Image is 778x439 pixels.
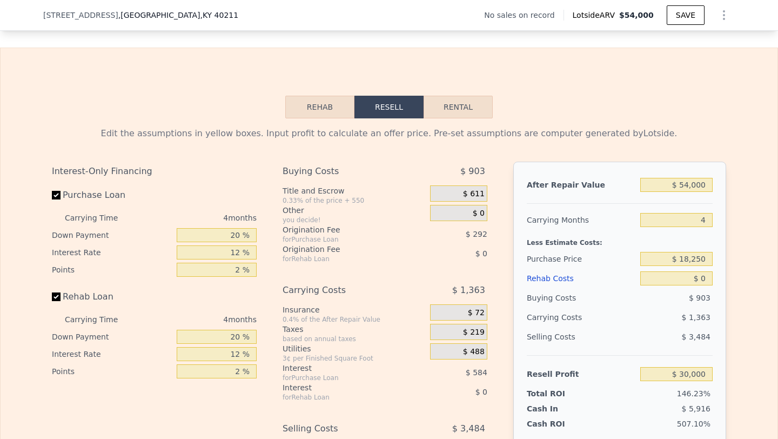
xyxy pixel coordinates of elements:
[52,287,172,307] label: Rehab Loan
[527,327,636,347] div: Selling Costs
[619,11,654,19] span: $54,000
[283,185,426,196] div: Title and Escrow
[468,308,485,318] span: $ 72
[283,205,426,216] div: Other
[354,96,424,118] button: Resell
[473,209,485,218] span: $ 0
[527,210,636,230] div: Carrying Months
[466,368,487,377] span: $ 584
[283,162,403,181] div: Buying Costs
[283,374,403,382] div: for Purchase Loan
[52,345,172,363] div: Interest Rate
[283,363,403,374] div: Interest
[463,189,485,199] span: $ 611
[463,328,485,337] span: $ 219
[52,162,257,181] div: Interest-Only Financing
[52,244,172,261] div: Interest Rate
[682,404,710,413] span: $ 5,916
[285,96,354,118] button: Rehab
[475,388,487,396] span: $ 0
[52,292,61,301] input: Rehab Loan
[283,255,403,263] div: for Rehab Loan
[118,10,238,21] span: , [GEOGRAPHIC_DATA]
[527,364,636,384] div: Resell Profit
[283,304,426,315] div: Insurance
[283,382,403,393] div: Interest
[689,294,710,302] span: $ 903
[463,347,485,357] span: $ 488
[52,227,172,244] div: Down Payment
[283,244,403,255] div: Origination Fee
[283,315,426,324] div: 0.4% of the After Repair Value
[283,343,426,354] div: Utilities
[527,288,636,308] div: Buying Costs
[283,196,426,205] div: 0.33% of the price + 550
[52,261,172,278] div: Points
[527,308,594,327] div: Carrying Costs
[452,419,485,438] span: $ 3,484
[667,5,705,25] button: SAVE
[424,96,493,118] button: Rental
[484,10,563,21] div: No sales on record
[466,230,487,238] span: $ 292
[527,269,636,288] div: Rehab Costs
[682,313,710,322] span: $ 1,363
[65,311,135,328] div: Carrying Time
[283,216,426,224] div: you decide!
[52,191,61,199] input: Purchase Loan
[527,403,594,414] div: Cash In
[43,10,118,21] span: [STREET_ADDRESS]
[452,281,485,300] span: $ 1,363
[283,419,403,438] div: Selling Costs
[475,249,487,258] span: $ 0
[527,249,636,269] div: Purchase Price
[677,420,710,428] span: 507.10%
[283,335,426,343] div: based on annual taxes
[283,354,426,363] div: 3¢ per Finished Square Foot
[283,324,426,335] div: Taxes
[283,224,403,235] div: Origination Fee
[527,418,605,429] div: Cash ROI
[65,209,135,227] div: Carrying Time
[527,175,636,195] div: After Repair Value
[52,328,172,345] div: Down Payment
[139,209,257,227] div: 4 months
[527,388,594,399] div: Total ROI
[527,230,713,249] div: Less Estimate Costs:
[573,10,619,21] span: Lotside ARV
[283,281,403,300] div: Carrying Costs
[283,235,403,244] div: for Purchase Loan
[682,332,710,341] span: $ 3,484
[713,4,735,26] button: Show Options
[283,393,403,402] div: for Rehab Loan
[677,389,710,398] span: 146.23%
[52,127,726,140] div: Edit the assumptions in yellow boxes. Input profit to calculate an offer price. Pre-set assumptio...
[200,11,238,19] span: , KY 40211
[52,363,172,380] div: Points
[139,311,257,328] div: 4 months
[460,162,485,181] span: $ 903
[52,185,172,205] label: Purchase Loan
